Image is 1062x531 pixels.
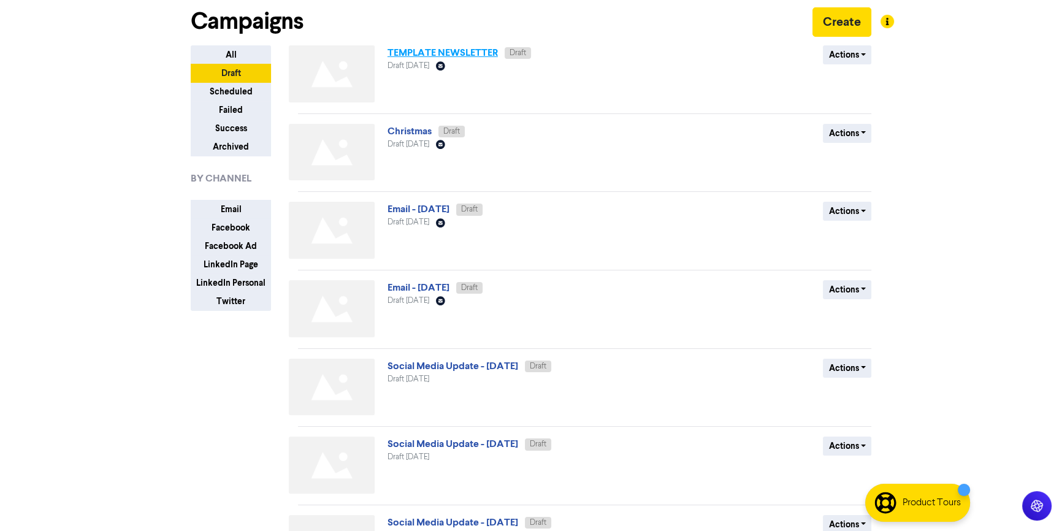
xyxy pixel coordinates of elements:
span: Draft [461,284,478,292]
a: TEMPLATE NEWSLETTER [388,47,498,59]
button: Actions [823,202,871,221]
span: Draft [DATE] [388,297,429,305]
img: Not found [289,202,375,259]
a: Email - [DATE] [388,281,449,294]
img: Not found [289,45,375,102]
a: Social Media Update - [DATE] [388,516,518,529]
button: Facebook Ad [191,237,271,256]
button: Create [812,7,871,37]
button: All [191,45,271,64]
img: Not found [289,280,375,337]
button: Scheduled [191,82,271,101]
button: Actions [823,124,871,143]
span: Draft [530,362,546,370]
a: Email - [DATE] [388,203,449,215]
button: Facebook [191,218,271,237]
img: Not found [289,437,375,494]
button: Draft [191,64,271,83]
button: Twitter [191,292,271,311]
button: Email [191,200,271,219]
a: Social Media Update - [DATE] [388,438,518,450]
span: Draft [DATE] [388,140,429,148]
button: Archived [191,137,271,156]
span: Draft [530,440,546,448]
img: Not found [289,359,375,416]
a: Social Media Update - [DATE] [388,360,518,372]
button: LinkedIn Personal [191,273,271,292]
button: LinkedIn Page [191,255,271,274]
button: Success [191,119,271,138]
button: Actions [823,437,871,456]
img: Not found [289,124,375,181]
span: Draft [510,49,526,57]
button: Actions [823,359,871,378]
button: Actions [823,280,871,299]
span: Draft [DATE] [388,218,429,226]
a: Christmas [388,125,432,137]
button: Failed [191,101,271,120]
span: Draft [DATE] [388,375,429,383]
span: BY CHANNEL [191,171,251,186]
iframe: Chat Widget [908,399,1062,531]
span: Draft [DATE] [388,62,429,70]
span: Draft [443,128,460,136]
span: Draft [DATE] [388,453,429,461]
span: Draft [530,519,546,527]
button: Actions [823,45,871,64]
h1: Campaigns [191,7,304,36]
span: Draft [461,205,478,213]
